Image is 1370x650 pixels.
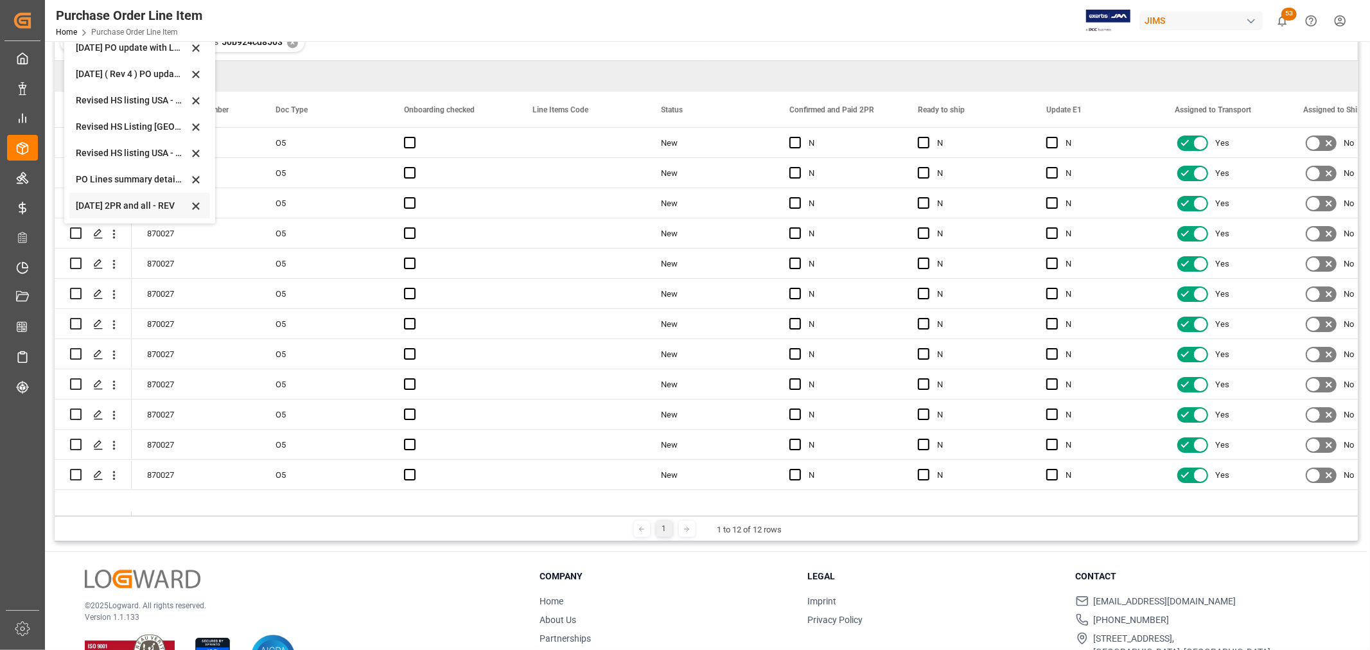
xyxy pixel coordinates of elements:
[1344,461,1354,490] span: No
[807,615,863,625] a: Privacy Policy
[809,400,887,430] div: N
[540,633,591,644] a: Partnerships
[1215,219,1229,249] span: Yes
[76,199,188,213] div: [DATE] 2PR and all - REV
[937,400,1015,430] div: N
[532,105,588,114] span: Line Items Code
[260,279,389,308] div: O5
[661,189,759,218] div: New
[789,105,874,114] span: Confirmed and Paid 2PR
[1066,370,1144,400] div: N
[260,249,389,278] div: O5
[276,105,308,114] span: Doc Type
[132,218,260,248] div: 870027
[661,461,759,490] div: New
[656,521,672,537] div: 1
[1268,6,1297,35] button: show 53 new notifications
[1066,279,1144,309] div: N
[1344,340,1354,369] span: No
[661,340,759,369] div: New
[76,173,188,186] div: PO Lines summary details [DATE]
[937,310,1015,339] div: N
[260,218,389,248] div: O5
[937,159,1015,188] div: N
[76,120,188,134] div: Revised HS Listing [GEOGRAPHIC_DATA]
[132,369,260,399] div: 870027
[260,128,389,157] div: O5
[55,430,132,460] div: Press SPACE to select this row.
[807,570,1059,583] h3: Legal
[55,369,132,400] div: Press SPACE to select this row.
[132,249,260,278] div: 870027
[1066,340,1144,369] div: N
[937,219,1015,249] div: N
[1215,279,1229,309] span: Yes
[1215,310,1229,339] span: Yes
[918,105,965,114] span: Ready to ship
[56,6,202,25] div: Purchase Order Line Item
[1344,249,1354,279] span: No
[1215,249,1229,279] span: Yes
[937,340,1015,369] div: N
[1344,219,1354,249] span: No
[661,370,759,400] div: New
[809,128,887,158] div: N
[132,430,260,459] div: 870027
[809,370,887,400] div: N
[1094,595,1236,608] span: [EMAIL_ADDRESS][DOMAIN_NAME]
[540,596,563,606] a: Home
[76,94,188,107] div: Revised HS listing USA - SM-R
[809,310,887,339] div: N
[56,28,77,37] a: Home
[1215,189,1229,218] span: Yes
[85,570,200,588] img: Logward Logo
[55,309,132,339] div: Press SPACE to select this row.
[55,158,132,188] div: Press SPACE to select this row.
[809,461,887,490] div: N
[1215,340,1229,369] span: Yes
[1066,310,1144,339] div: N
[1215,159,1229,188] span: Yes
[1066,128,1144,158] div: N
[809,159,887,188] div: N
[661,400,759,430] div: New
[1046,105,1082,114] span: Update E1
[404,105,475,114] span: Onboarding checked
[1344,189,1354,218] span: No
[661,430,759,460] div: New
[132,460,260,489] div: 870027
[260,369,389,399] div: O5
[55,400,132,430] div: Press SPACE to select this row.
[1066,249,1144,279] div: N
[1139,12,1263,30] div: JIMS
[55,188,132,218] div: Press SPACE to select this row.
[1215,128,1229,158] span: Yes
[661,159,759,188] div: New
[661,310,759,339] div: New
[287,37,298,48] div: ✕
[1344,159,1354,188] span: No
[807,596,836,606] a: Imprint
[661,105,683,114] span: Status
[222,37,283,47] span: 50b924cd8503
[1344,370,1354,400] span: No
[809,340,887,369] div: N
[1344,400,1354,430] span: No
[1215,370,1229,400] span: Yes
[540,615,576,625] a: About Us
[260,158,389,188] div: O5
[1066,430,1144,460] div: N
[1066,159,1144,188] div: N
[1344,279,1354,309] span: No
[1086,10,1130,32] img: Exertis%20JAM%20-%20Email%20Logo.jpg_1722504956.jpg
[85,611,507,623] p: Version 1.1.133
[1076,570,1328,583] h3: Contact
[260,460,389,489] div: O5
[1215,430,1229,460] span: Yes
[1215,461,1229,490] span: Yes
[1281,8,1297,21] span: 53
[55,128,132,158] div: Press SPACE to select this row.
[260,430,389,459] div: O5
[937,128,1015,158] div: N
